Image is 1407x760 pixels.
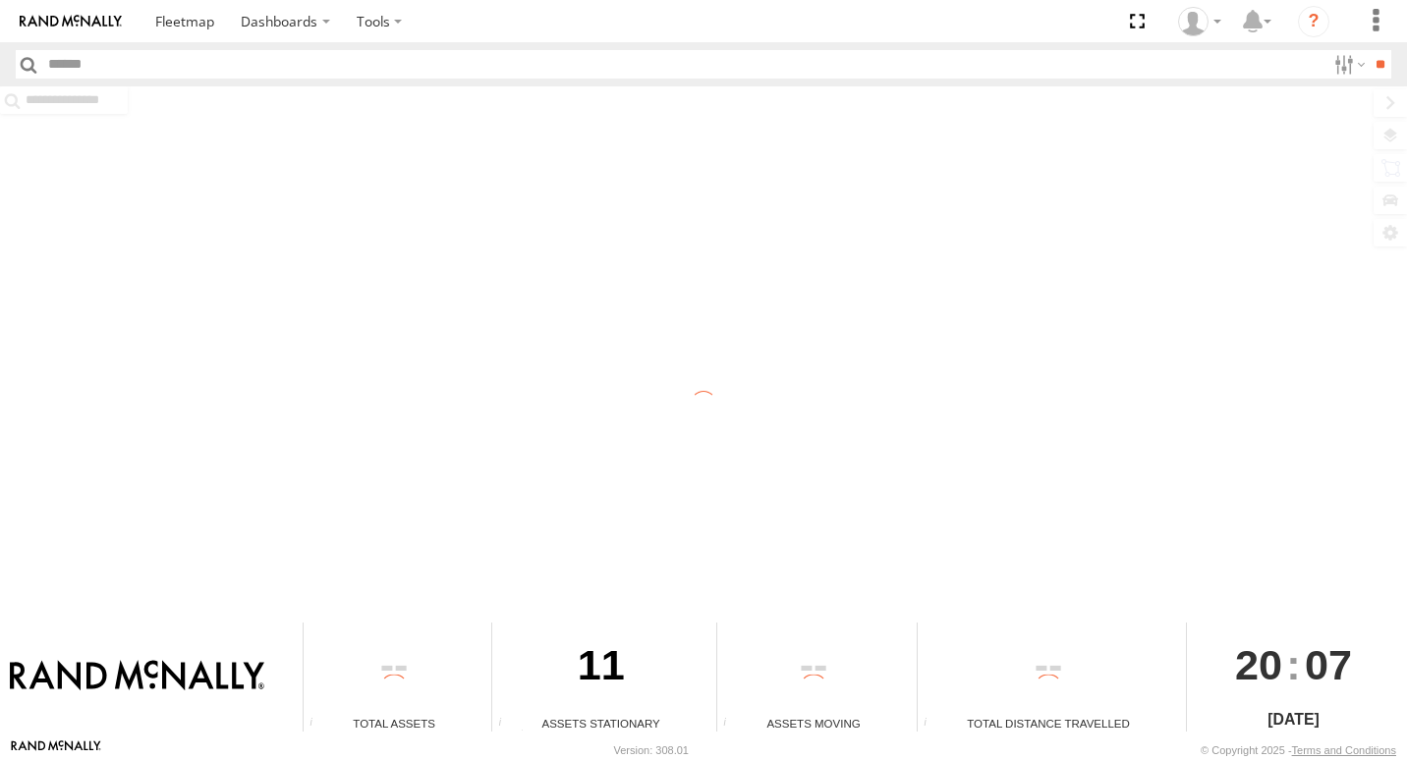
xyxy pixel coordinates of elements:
div: © Copyright 2025 - [1201,744,1396,756]
div: Total distance travelled by all assets within specified date range and applied filters [918,717,947,732]
div: 11 [492,623,709,715]
a: Visit our Website [11,740,101,760]
div: : [1187,623,1400,707]
span: 20 [1235,623,1282,707]
label: Search Filter Options [1326,50,1369,79]
i: ? [1298,6,1329,37]
span: 07 [1305,623,1352,707]
div: Assets Stationary [492,715,709,732]
a: Terms and Conditions [1292,744,1396,756]
div: Total number of assets current in transit. [717,717,747,732]
div: Total Distance Travelled [918,715,1179,732]
div: [DATE] [1187,708,1400,732]
img: rand-logo.svg [20,15,122,28]
div: Version: 308.01 [614,744,689,756]
div: Valeo Dash [1171,7,1228,36]
div: Total Assets [304,715,484,732]
div: Total number of assets current stationary. [492,717,522,732]
div: Assets Moving [717,715,910,732]
div: Total number of Enabled Assets [304,717,333,732]
img: Rand McNally [10,660,264,693]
